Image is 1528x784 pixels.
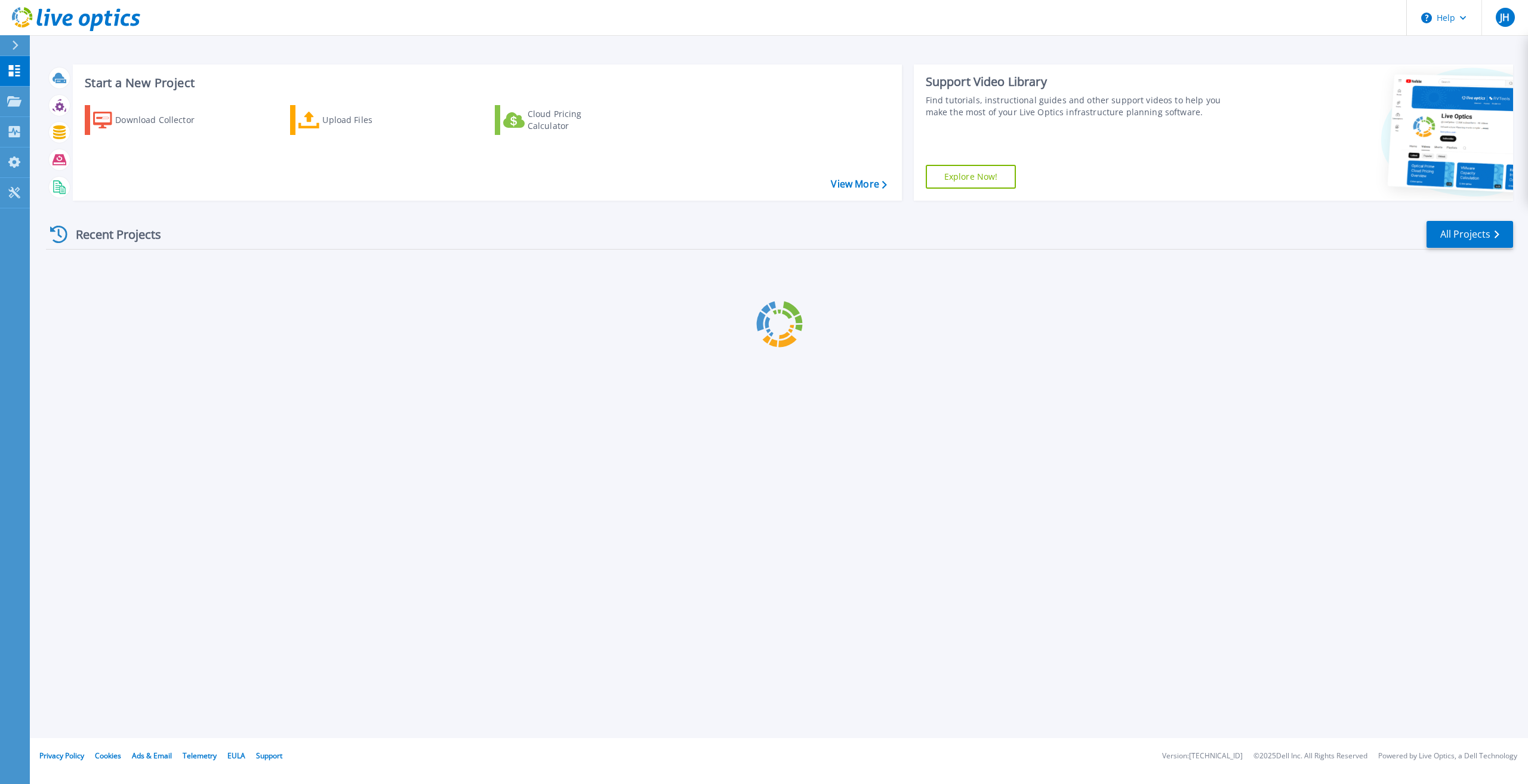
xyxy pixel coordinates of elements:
a: Privacy Policy [39,751,84,761]
h3: Start a New Project [85,76,886,90]
a: Cloud Pricing Calculator [495,105,628,135]
a: EULA [227,751,245,761]
li: Version: [TECHNICAL_ID] [1162,752,1243,760]
a: View More [831,179,886,190]
a: All Projects [1427,221,1513,248]
div: Cloud Pricing Calculator [528,108,623,132]
a: Ads & Email [132,751,172,761]
li: © 2025 Dell Inc. All Rights Reserved [1253,752,1367,760]
div: Recent Projects [46,220,177,249]
div: Download Collector [115,108,211,132]
a: Support [256,751,282,761]
span: JH [1500,13,1509,22]
div: Support Video Library [926,74,1236,90]
a: Upload Files [290,105,423,135]
a: Download Collector [85,105,218,135]
li: Powered by Live Optics, a Dell Technology [1378,752,1517,760]
a: Telemetry [183,751,217,761]
a: Explore Now! [926,165,1016,189]
div: Find tutorials, instructional guides and other support videos to help you make the most of your L... [926,94,1236,118]
a: Cookies [95,751,121,761]
div: Upload Files [322,108,418,132]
